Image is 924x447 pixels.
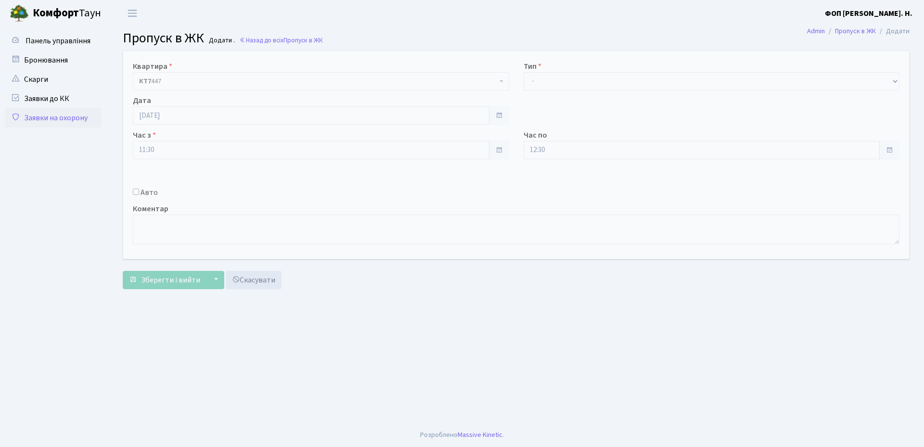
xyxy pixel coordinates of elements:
[524,61,541,72] label: Тип
[807,26,825,36] a: Admin
[876,26,910,37] li: Додати
[283,36,323,45] span: Пропуск в ЖК
[133,61,172,72] label: Квартира
[458,430,502,440] a: Massive Kinetic
[133,95,151,106] label: Дата
[5,31,101,51] a: Панель управління
[26,36,90,46] span: Панель управління
[123,271,206,289] button: Зберегти і вийти
[835,26,876,36] a: Пропуск в ЖК
[825,8,912,19] a: ФОП [PERSON_NAME]. Н.
[133,129,156,141] label: Час з
[133,203,168,215] label: Коментар
[139,77,151,86] b: КТ7
[524,129,547,141] label: Час по
[793,21,924,41] nav: breadcrumb
[239,36,323,45] a: Назад до всіхПропуск в ЖК
[5,70,101,89] a: Скарги
[141,187,158,198] label: Авто
[5,51,101,70] a: Бронювання
[139,77,497,86] span: <b>КТ7</b>&nbsp;&nbsp;&nbsp;447
[207,37,235,45] small: Додати .
[120,5,144,21] button: Переключити навігацію
[226,271,282,289] a: Скасувати
[141,275,200,285] span: Зберегти і вийти
[33,5,79,21] b: Комфорт
[10,4,29,23] img: logo.png
[420,430,504,440] div: Розроблено .
[5,89,101,108] a: Заявки до КК
[123,28,204,48] span: Пропуск в ЖК
[133,72,509,90] span: <b>КТ7</b>&nbsp;&nbsp;&nbsp;447
[33,5,101,22] span: Таун
[5,108,101,128] a: Заявки на охорону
